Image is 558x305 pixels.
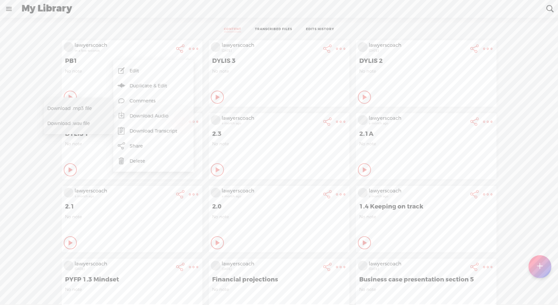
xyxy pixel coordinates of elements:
[360,214,493,220] span: No note
[65,203,199,210] span: 2.1
[360,276,493,283] span: Business case presentation section 5
[75,194,173,198] div: a month ago
[369,49,467,53] div: [DATE]
[65,68,199,74] span: No note
[212,214,346,220] span: No note
[65,276,199,283] span: PYFP 1.3 Mindset
[222,261,320,267] div: lawyerscoach
[369,121,467,125] div: a month ago
[360,203,493,210] span: 1.4 Keeping on track
[358,42,368,52] img: videoLoading.png
[369,42,467,49] div: lawyerscoach
[222,42,320,49] div: lawyerscoach
[222,121,320,125] div: a month ago
[369,261,467,267] div: lawyerscoach
[212,130,346,138] span: 2.3
[75,49,173,53] div: in a few seconds
[116,123,190,138] a: Download Transcript
[116,138,190,153] a: Share
[360,287,493,292] span: No note
[47,116,103,131] span: Download .wav file
[17,0,542,17] div: My Library
[360,57,493,65] span: DYLIS 2
[212,68,346,74] span: No note
[358,188,368,198] img: videoLoading.png
[211,188,221,198] img: videoLoading.png
[64,188,74,198] img: videoLoading.png
[65,214,199,220] span: No note
[75,188,173,194] div: lawyerscoach
[358,261,368,271] img: videoLoading.png
[65,141,199,147] span: No note
[212,57,346,65] span: DYLIS 3
[211,261,221,271] img: videoLoading.png
[212,141,346,147] span: No note
[360,141,493,147] span: No note
[75,261,173,267] div: lawyerscoach
[116,93,190,108] a: Comments
[116,78,190,93] a: Duplicate & Edit
[116,153,190,169] a: Delete
[222,267,320,271] div: [DATE]
[64,42,74,52] img: videoLoading.png
[255,27,292,32] a: TRANSCRIBED FILES
[360,130,493,138] span: 2.1A
[65,57,199,65] span: PB1
[222,115,320,122] div: lawyerscoach
[222,188,320,194] div: lawyerscoach
[369,267,467,271] div: [DATE]
[116,63,190,78] a: Edit
[369,194,467,198] div: a month ago
[47,101,105,116] span: Download .mp3 file
[306,27,334,32] a: EDITS HISTORY
[222,49,320,53] div: [DATE]
[64,261,74,271] img: videoLoading.png
[65,287,199,292] span: No note
[212,276,346,283] span: Financial projections
[75,42,173,49] div: lawyerscoach
[212,287,346,292] span: No note
[360,68,493,74] span: No note
[211,42,221,52] img: videoLoading.png
[222,194,320,198] div: a month ago
[211,115,221,125] img: videoLoading.png
[116,108,190,123] a: Download Audio
[212,203,346,210] span: 2.0
[75,267,173,271] div: [DATE]
[358,115,368,125] img: videoLoading.png
[224,27,241,32] a: CONTENT
[369,115,467,122] div: lawyerscoach
[369,188,467,194] div: lawyerscoach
